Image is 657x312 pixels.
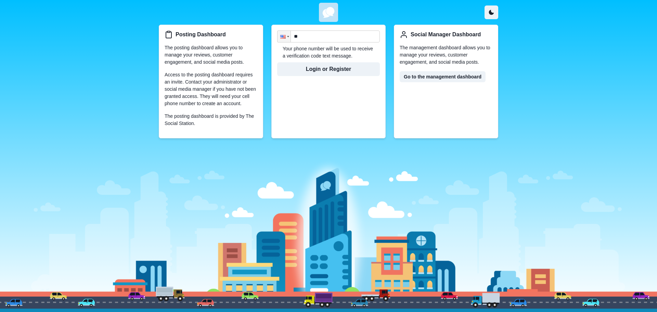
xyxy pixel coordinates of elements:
button: Login or Register [277,62,380,76]
p: The posting dashboard is provided by The Social Station. [165,113,257,127]
button: Toggle Mode [485,5,498,19]
p: Access to the posting dashboard requires an invite. Contact your administrator or social media ma... [165,71,257,107]
img: u8dYElcwoIgCIIgCIIgCIIgCIIgCIIgCIIgCIIgCIIgCIIgCIIgCIIgCIIgCIIgCIKgBfgfhTKg+uHK8RYAAAAASUVORK5CYII= [320,4,337,21]
p: Your phone number will be used to receive a verification code text message. [277,45,380,60]
p: The management dashboard allows you to manage your reviews, customer engagement, and social media... [400,44,492,66]
a: Go to the management dashboard [400,71,486,82]
p: The posting dashboard allows you to manage your reviews, customer engagement, and social media po... [165,44,257,66]
h5: Posting Dashboard [176,31,226,38]
h5: Social Manager Dashboard [411,31,481,38]
div: United States: + 1 [278,31,291,42]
